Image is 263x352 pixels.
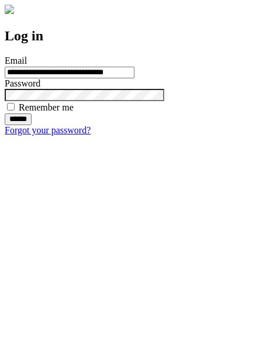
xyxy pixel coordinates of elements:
[5,5,14,14] img: logo-4e3dc11c47720685a147b03b5a06dd966a58ff35d612b21f08c02c0306f2b779.png
[5,28,258,44] h2: Log in
[19,102,74,112] label: Remember me
[5,56,27,65] label: Email
[5,78,40,88] label: Password
[5,125,91,135] a: Forgot your password?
